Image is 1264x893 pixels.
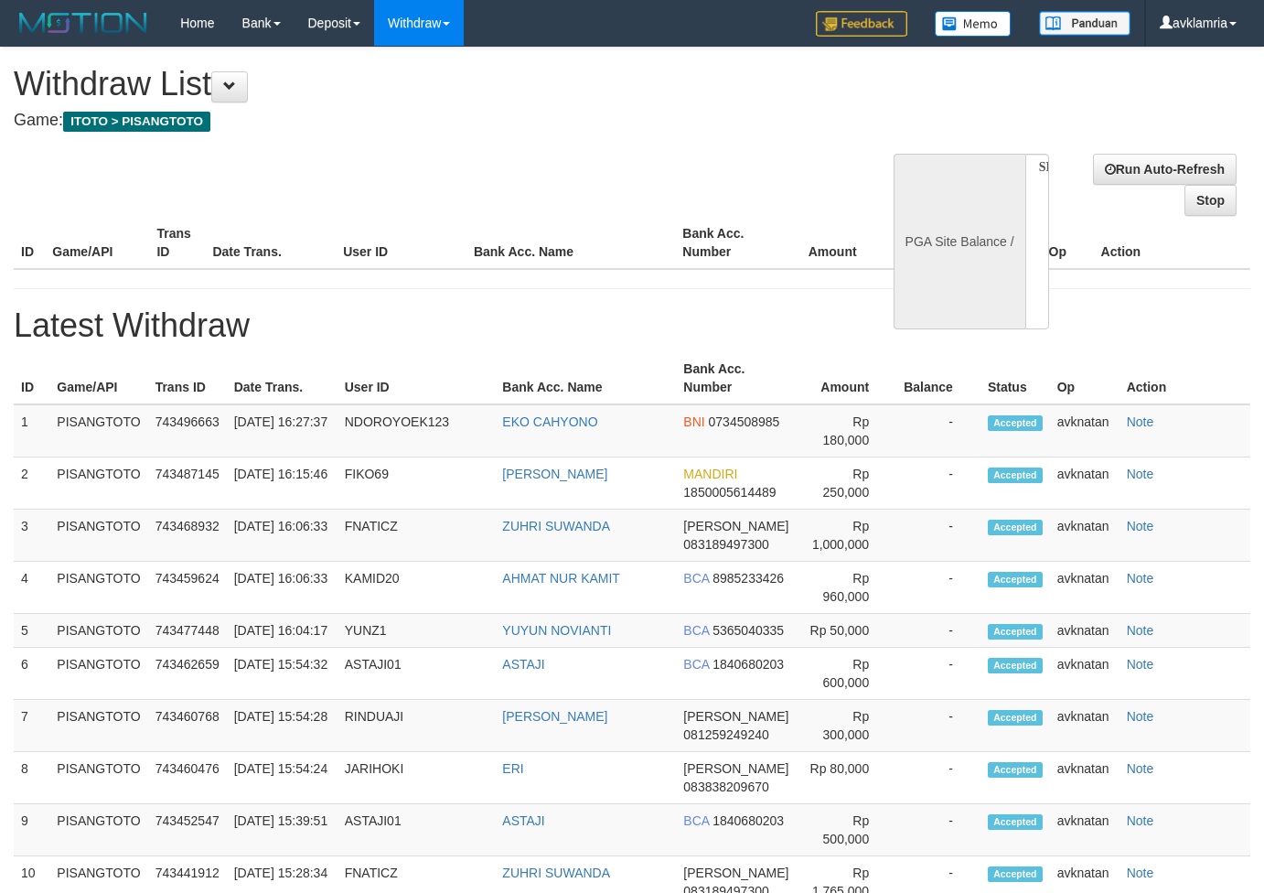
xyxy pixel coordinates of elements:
[227,804,337,856] td: [DATE] 15:39:51
[495,352,676,404] th: Bank Acc. Name
[14,404,49,457] td: 1
[14,562,49,614] td: 4
[502,623,611,638] a: YUYUN NOVIANTI
[1050,700,1119,752] td: avknatan
[935,11,1012,37] img: Button%20Memo.svg
[502,813,544,828] a: ASTAJI
[148,457,227,510] td: 743487145
[227,648,337,700] td: [DATE] 15:54:32
[683,813,709,828] span: BCA
[227,700,337,752] td: [DATE] 15:54:28
[896,457,980,510] td: -
[798,700,896,752] td: Rp 300,000
[988,415,1043,431] span: Accepted
[712,813,784,828] span: 1840680203
[148,510,227,562] td: 743468932
[816,11,907,37] img: Feedback.jpg
[1050,614,1119,648] td: avknatan
[502,519,610,533] a: ZUHRI SUWANDA
[894,154,1025,329] div: PGA Site Balance /
[798,648,896,700] td: Rp 600,000
[712,657,784,672] span: 1840680203
[798,804,896,856] td: Rp 500,000
[502,709,607,724] a: [PERSON_NAME]
[798,457,896,510] td: Rp 250,000
[205,217,336,269] th: Date Trans.
[14,614,49,648] td: 5
[148,648,227,700] td: 743462659
[1050,457,1119,510] td: avknatan
[49,457,147,510] td: PISANGTOTO
[227,457,337,510] td: [DATE] 16:15:46
[337,404,496,457] td: NDOROYOEK123
[49,404,147,457] td: PISANGTOTO
[798,614,896,648] td: Rp 50,000
[227,614,337,648] td: [DATE] 16:04:17
[675,217,779,269] th: Bank Acc. Number
[49,752,147,804] td: PISANGTOTO
[798,352,896,404] th: Amount
[502,761,523,776] a: ERI
[1093,154,1237,185] a: Run Auto-Refresh
[14,9,153,37] img: MOTION_logo.png
[337,562,496,614] td: KAMID20
[683,485,776,500] span: 1850005614489
[779,217,884,269] th: Amount
[337,614,496,648] td: YUNZ1
[980,352,1050,404] th: Status
[14,700,49,752] td: 7
[1184,185,1237,216] a: Stop
[1050,752,1119,804] td: avknatan
[683,537,768,552] span: 083189497300
[988,468,1043,483] span: Accepted
[337,510,496,562] td: FNATICZ
[676,352,798,404] th: Bank Acc. Number
[49,700,147,752] td: PISANGTOTO
[1050,804,1119,856] td: avknatan
[14,352,49,404] th: ID
[683,709,788,724] span: [PERSON_NAME]
[227,510,337,562] td: [DATE] 16:06:33
[683,414,704,429] span: BNI
[683,657,709,672] span: BCA
[896,648,980,700] td: -
[896,700,980,752] td: -
[1127,467,1154,481] a: Note
[798,404,896,457] td: Rp 180,000
[14,510,49,562] td: 3
[149,217,205,269] th: Trans ID
[63,112,210,132] span: ITOTO > PISANGTOTO
[337,752,496,804] td: JARIHOKI
[1050,404,1119,457] td: avknatan
[1127,623,1154,638] a: Note
[896,404,980,457] td: -
[148,804,227,856] td: 743452547
[1127,571,1154,586] a: Note
[988,762,1043,778] span: Accepted
[14,804,49,856] td: 9
[14,752,49,804] td: 8
[712,623,784,638] span: 5365040335
[45,217,149,269] th: Game/API
[227,752,337,804] td: [DATE] 15:54:24
[49,804,147,856] td: PISANGTOTO
[988,658,1043,673] span: Accepted
[798,562,896,614] td: Rp 960,000
[683,623,709,638] span: BCA
[337,648,496,700] td: ASTAJI01
[337,700,496,752] td: RINDUAJI
[683,866,788,880] span: [PERSON_NAME]
[988,710,1043,726] span: Accepted
[502,414,597,429] a: EKO CAHYONO
[683,761,788,776] span: [PERSON_NAME]
[148,404,227,457] td: 743496663
[227,352,337,404] th: Date Trans.
[466,217,675,269] th: Bank Acc. Name
[683,780,768,794] span: 083838209670
[1127,813,1154,828] a: Note
[712,571,784,586] span: 8985233426
[1050,510,1119,562] td: avknatan
[988,814,1043,830] span: Accepted
[798,752,896,804] td: Rp 80,000
[14,457,49,510] td: 2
